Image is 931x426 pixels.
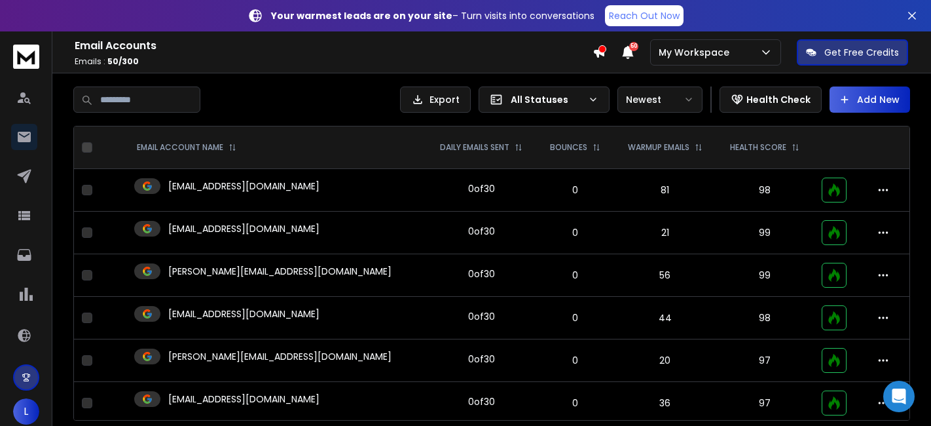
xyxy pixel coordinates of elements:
[13,398,39,425] button: L
[824,46,899,59] p: Get Free Credits
[545,397,606,410] p: 0
[613,339,716,382] td: 20
[545,354,606,367] p: 0
[137,142,236,153] div: EMAIL ACCOUNT NAME
[107,56,139,67] span: 50 / 300
[545,226,606,239] p: 0
[716,212,813,254] td: 99
[13,45,39,69] img: logo
[75,38,593,54] h1: Email Accounts
[550,142,587,153] p: BOUNCES
[617,87,703,113] button: Newest
[511,93,583,106] p: All Statuses
[440,142,509,153] p: DAILY EMAILS SENT
[746,93,811,106] p: Health Check
[730,142,786,153] p: HEALTH SCORE
[659,46,735,59] p: My Workspace
[830,87,910,113] button: Add New
[613,382,716,425] td: 36
[605,5,684,26] a: Reach Out Now
[168,222,319,235] p: [EMAIL_ADDRESS][DOMAIN_NAME]
[609,9,680,22] p: Reach Out Now
[613,212,716,254] td: 21
[168,350,392,363] p: [PERSON_NAME][EMAIL_ADDRESS][DOMAIN_NAME]
[468,310,495,323] div: 0 of 30
[716,297,813,339] td: 98
[468,353,495,366] div: 0 of 30
[168,180,319,193] p: [EMAIL_ADDRESS][DOMAIN_NAME]
[271,9,452,22] strong: Your warmest leads are on your site
[613,297,716,339] td: 44
[545,184,606,197] p: 0
[629,42,638,51] span: 50
[545,311,606,324] p: 0
[168,307,319,320] p: [EMAIL_ADDRESS][DOMAIN_NAME]
[468,267,495,281] div: 0 of 30
[716,169,813,212] td: 98
[271,9,594,22] p: – Turn visits into conversations
[613,169,716,212] td: 81
[168,265,392,278] p: [PERSON_NAME][EMAIL_ADDRESS][DOMAIN_NAME]
[716,339,813,382] td: 97
[883,381,915,412] div: Open Intercom Messenger
[468,395,495,408] div: 0 of 30
[468,182,495,195] div: 0 of 30
[545,269,606,282] p: 0
[168,393,319,406] p: [EMAIL_ADDRESS][DOMAIN_NAME]
[613,254,716,297] td: 56
[468,225,495,238] div: 0 of 30
[720,87,822,113] button: Health Check
[797,39,908,66] button: Get Free Credits
[400,87,471,113] button: Export
[75,56,593,67] p: Emails :
[716,254,813,297] td: 99
[628,142,689,153] p: WARMUP EMAILS
[716,382,813,425] td: 97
